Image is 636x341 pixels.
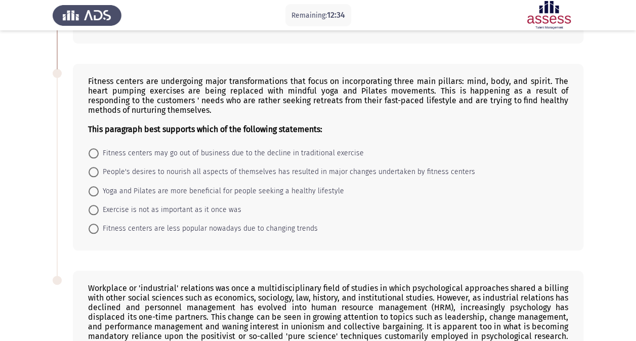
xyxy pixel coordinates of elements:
[99,223,318,235] span: Fitness centers are less popular nowadays due to changing trends
[53,1,121,29] img: Assess Talent Management logo
[88,124,322,134] b: This paragraph best supports which of the following statements:
[515,1,583,29] img: Assessment logo of ASSESS English Language Assessment (3 Module) (Ad - IB)
[99,204,241,216] span: Exercise is not as important as it once was
[88,76,568,134] div: Fitness centers are undergoing major transformations that focus on incorporating three main pilla...
[291,9,345,22] p: Remaining:
[99,166,475,178] span: People's desires to nourish all aspects of themselves has resulted in major changes undertaken by...
[99,147,364,159] span: Fitness centers may go out of business due to the decline in traditional exercise
[327,10,345,20] span: 12:34
[99,185,344,197] span: Yoga and Pilates are more beneficial for people seeking a healthy lifestyle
